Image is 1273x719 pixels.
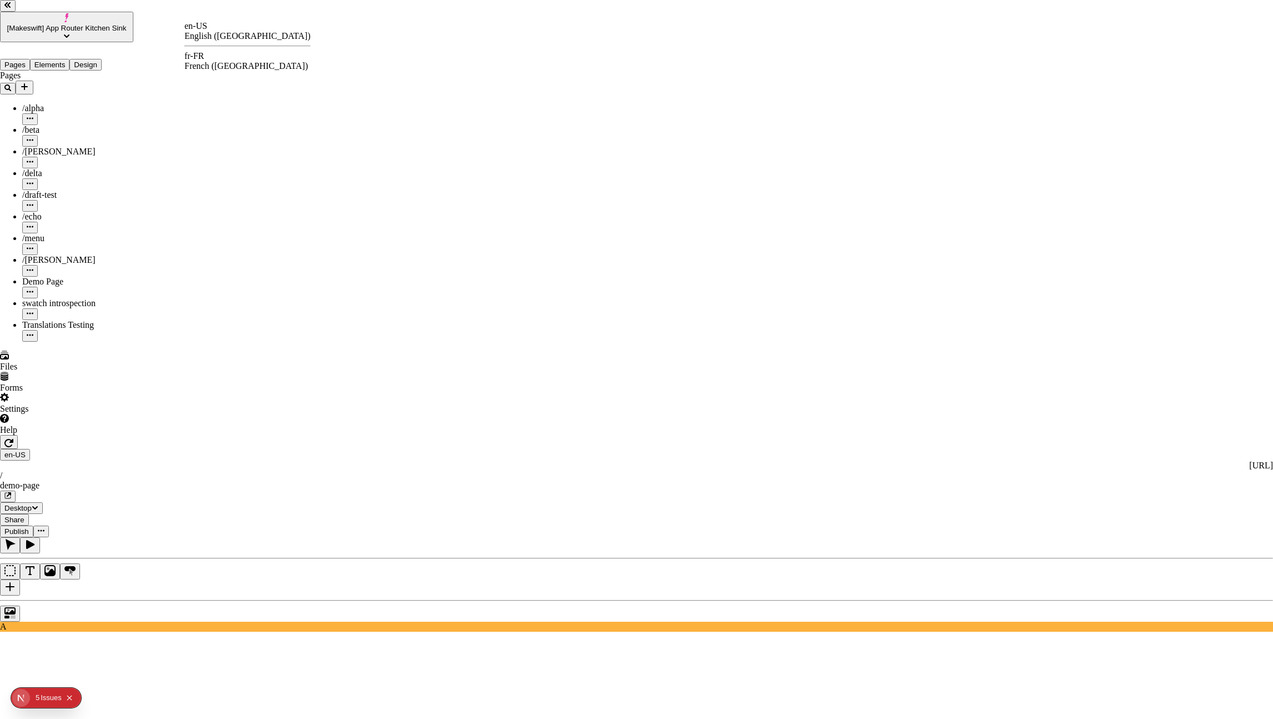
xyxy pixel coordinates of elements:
div: en-US [184,21,311,31]
div: Open locale picker [184,21,311,71]
div: French ([GEOGRAPHIC_DATA]) [184,61,311,71]
p: Cookie Test Route [4,9,162,19]
div: English ([GEOGRAPHIC_DATA]) [184,31,311,41]
div: fr-FR [184,51,311,61]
